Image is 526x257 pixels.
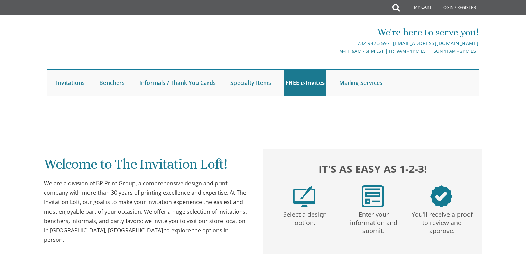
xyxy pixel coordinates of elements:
[341,207,406,235] p: Enter your information and submit.
[293,185,315,207] img: step1.png
[44,157,249,177] h1: Welcome to The Invitation Loft!
[98,70,127,96] a: Benchers
[229,70,273,96] a: Specialty Items
[284,70,326,96] a: FREE e-Invites
[54,70,86,96] a: Invitations
[409,207,475,235] p: You'll receive a proof to review and approve.
[192,25,479,39] div: We're here to serve you!
[393,40,479,46] a: [EMAIL_ADDRESS][DOMAIN_NAME]
[192,47,479,55] div: M-Th 9am - 5pm EST | Fri 9am - 1pm EST | Sun 11am - 3pm EST
[362,185,384,207] img: step2.png
[44,179,249,245] div: We are a division of BP Print Group, a comprehensive design and print company with more than 30 y...
[272,207,338,227] p: Select a design option.
[138,70,218,96] a: Informals / Thank You Cards
[338,70,384,96] a: Mailing Services
[192,39,479,47] div: |
[430,185,452,207] img: step3.png
[270,161,476,177] h2: It's as easy as 1-2-3!
[399,1,436,15] a: My Cart
[357,40,390,46] a: 732.947.3597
